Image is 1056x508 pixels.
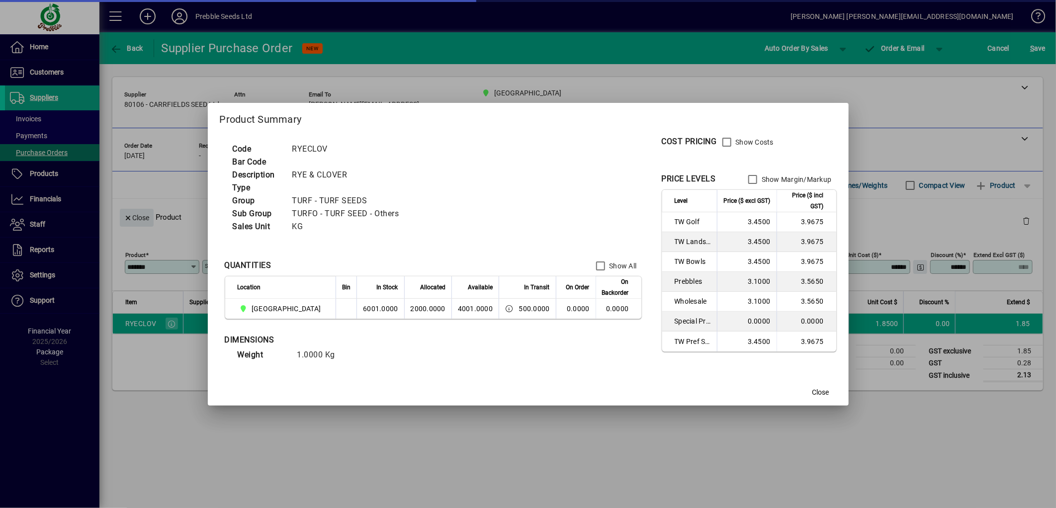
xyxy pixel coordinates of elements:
[602,276,629,298] span: On Backorder
[287,143,411,156] td: RYECLOV
[675,316,711,326] span: Special Price
[783,190,824,212] span: Price ($ incl GST)
[233,348,292,361] td: Weight
[519,304,550,314] span: 500.0000
[342,282,351,293] span: Bin
[717,252,777,272] td: 3.4500
[292,348,352,361] td: 1.0000 Kg
[675,237,711,247] span: TW Landscaper
[777,212,836,232] td: 3.9675
[567,305,590,313] span: 0.0000
[252,304,321,314] span: [GEOGRAPHIC_DATA]
[662,136,717,148] div: COST PRICING
[287,220,411,233] td: KG
[675,296,711,306] span: Wholesale
[777,252,836,272] td: 3.9675
[228,181,287,194] td: Type
[675,195,688,206] span: Level
[228,220,287,233] td: Sales Unit
[675,276,711,286] span: Prebbles
[662,173,716,185] div: PRICE LEVELS
[717,332,777,351] td: 3.4500
[228,207,287,220] td: Sub Group
[777,312,836,332] td: 0.0000
[805,384,837,402] button: Close
[287,207,411,220] td: TURFO - TURF SEED - Others
[208,103,849,132] h2: Product Summary
[675,337,711,346] span: TW Pref Sup
[777,232,836,252] td: 3.9675
[724,195,771,206] span: Price ($ excl GST)
[777,332,836,351] td: 3.9675
[596,299,641,319] td: 0.0000
[777,272,836,292] td: 3.5650
[675,217,711,227] span: TW Golf
[225,259,271,271] div: QUANTITIES
[287,169,411,181] td: RYE & CLOVER
[377,282,398,293] span: In Stock
[717,292,777,312] td: 3.1000
[734,137,774,147] label: Show Costs
[451,299,499,319] td: 4001.0000
[525,282,550,293] span: In Transit
[760,174,832,184] label: Show Margin/Markup
[228,143,287,156] td: Code
[228,194,287,207] td: Group
[287,194,411,207] td: TURF - TURF SEEDS
[717,232,777,252] td: 3.4500
[717,212,777,232] td: 3.4500
[420,282,445,293] span: Allocated
[812,387,829,398] span: Close
[717,312,777,332] td: 0.0000
[228,169,287,181] td: Description
[777,292,836,312] td: 3.5650
[228,156,287,169] td: Bar Code
[238,303,325,315] span: CHRISTCHURCH
[225,334,473,346] div: DIMENSIONS
[717,272,777,292] td: 3.1000
[404,299,451,319] td: 2000.0000
[238,282,261,293] span: Location
[675,256,711,266] span: TW Bowls
[608,261,637,271] label: Show All
[468,282,493,293] span: Available
[566,282,590,293] span: On Order
[356,299,404,319] td: 6001.0000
